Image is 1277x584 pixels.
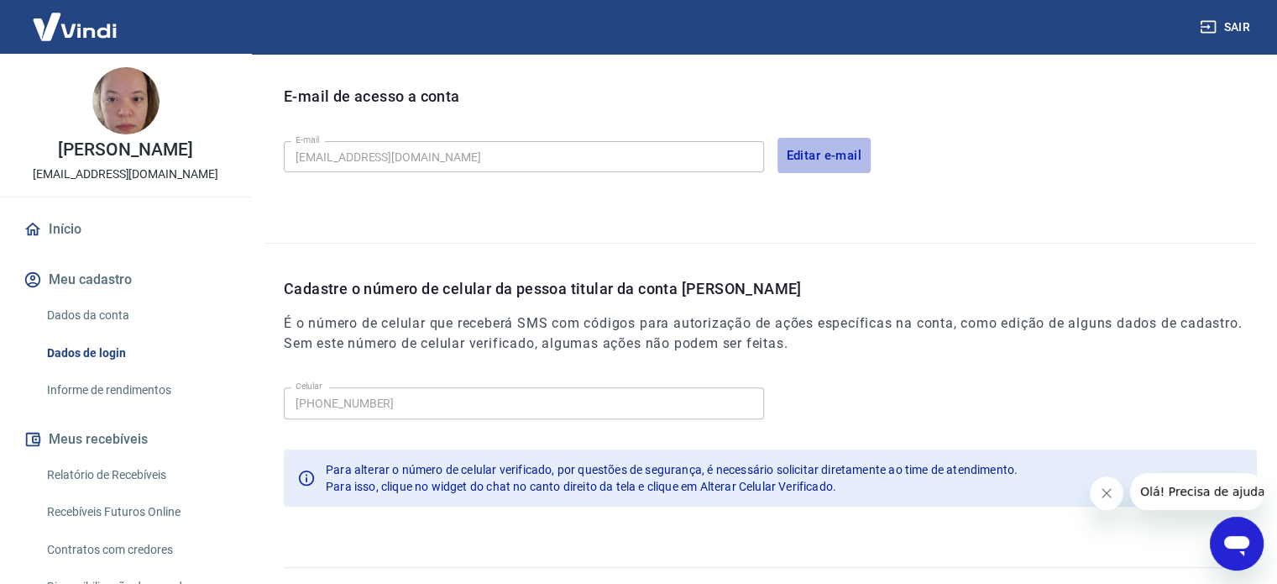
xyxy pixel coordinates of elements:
[284,313,1257,354] h6: É o número de celular que receberá SMS com códigos para autorização de ações específicas na conta...
[40,336,231,371] a: Dados de login
[326,480,836,493] span: Para isso, clique no widget do chat no canto direito da tela e clique em Alterar Celular Verificado.
[1130,473,1264,510] iframe: Mensagem da empresa
[58,141,192,159] p: [PERSON_NAME]
[92,67,160,134] img: 5d99e8ce-aa18-4d96-b7c2-c32b09b92ebf.jpeg
[284,277,1257,300] p: Cadastre o número de celular da pessoa titular da conta [PERSON_NAME]
[326,463,1018,476] span: Para alterar o número de celular verificado, por questões de segurança, é necessário solicitar di...
[33,166,218,183] p: [EMAIL_ADDRESS][DOMAIN_NAME]
[40,458,231,492] a: Relatório de Recebíveis
[296,380,322,392] label: Celular
[284,85,460,108] p: E-mail de acesso a conta
[777,138,871,173] button: Editar e-mail
[296,134,319,146] label: E-mail
[20,1,129,52] img: Vindi
[40,533,231,567] a: Contratos com credores
[40,298,231,333] a: Dados da conta
[40,495,231,529] a: Recebíveis Futuros Online
[10,12,141,25] span: Olá! Precisa de ajuda?
[1210,517,1264,571] iframe: Botão para abrir a janela de mensagens
[40,373,231,408] a: Informe de rendimentos
[1090,476,1123,510] iframe: Fechar mensagem
[20,211,231,248] a: Início
[1196,12,1257,43] button: Sair
[20,421,231,458] button: Meus recebíveis
[20,261,231,298] button: Meu cadastro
